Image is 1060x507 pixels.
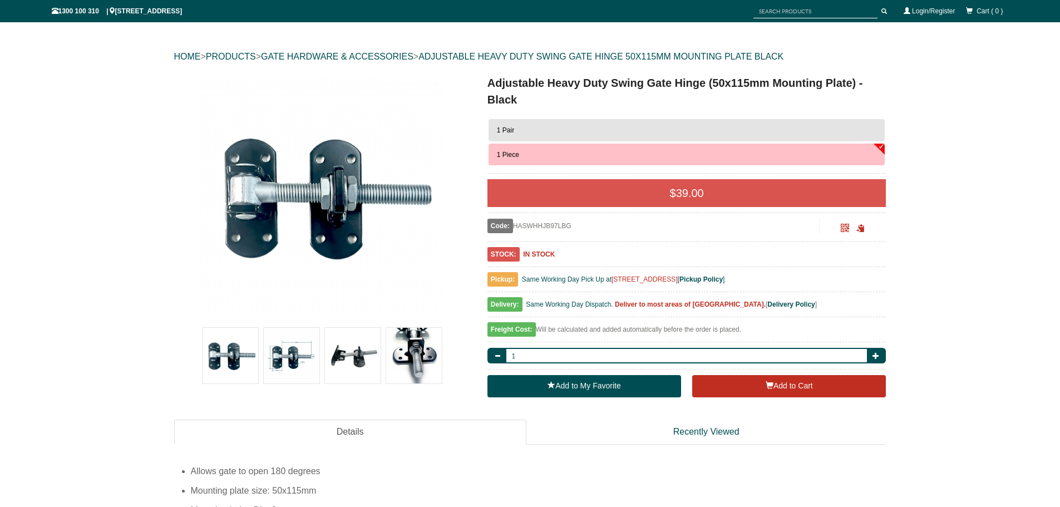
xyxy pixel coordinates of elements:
a: Recently Viewed [526,420,886,445]
a: HOME [174,52,201,61]
span: 1 Pair [497,126,514,134]
b: IN STOCK [523,250,555,258]
div: > > > [174,39,886,75]
span: 1 Piece [497,151,519,159]
li: Mounting plate size: 50x115mm [191,481,886,500]
a: Pickup Policy [679,275,723,283]
span: Same Working Day Pick Up at [ ] [522,275,725,283]
img: Adjustable Heavy Duty Swing Gate Hinge (50x115mm Mounting Plate) - Black - 1 Piece - Gate Warehouse [200,75,445,319]
span: STOCK: [487,247,520,262]
div: [ ] [487,298,886,317]
span: Same Working Day Dispatch. [526,301,613,308]
a: Details [174,420,526,445]
span: 39.00 [676,187,704,199]
img: Adjustable Heavy Duty Swing Gate Hinge (50x115mm Mounting Plate) - Black [264,328,319,383]
iframe: LiveChat chat widget [837,209,1060,468]
li: Allows gate to open 180 degrees [191,461,886,481]
a: Login/Register [912,7,955,15]
a: PRODUCTS [206,52,256,61]
img: Adjustable Heavy Duty Swing Gate Hinge (50x115mm Mounting Plate) - Black [386,328,442,383]
input: SEARCH PRODUCTS [753,4,877,18]
a: ADJUSTABLE HEAVY DUTY SWING GATE HINGE 50X115MM MOUNTING PLATE BLACK [418,52,783,61]
b: Deliver to most areas of [GEOGRAPHIC_DATA]. [615,301,766,308]
button: Add to Cart [692,375,886,397]
h1: Adjustable Heavy Duty Swing Gate Hinge (50x115mm Mounting Plate) - Black [487,75,886,108]
div: Will be calculated and added automatically before the order is placed. [487,323,886,342]
a: [STREET_ADDRESS] [612,275,678,283]
span: Code: [487,219,513,233]
img: Adjustable Heavy Duty Swing Gate Hinge (50x115mm Mounting Plate) - Black [325,328,381,383]
span: Cart ( 0 ) [977,7,1003,15]
img: Adjustable Heavy Duty Swing Gate Hinge (50x115mm Mounting Plate) - Black [203,328,258,383]
div: $ [487,179,886,207]
button: 1 Piece [489,144,885,166]
span: Delivery: [487,297,522,312]
span: Freight Cost: [487,322,536,337]
button: 1 Pair [489,119,885,141]
span: 1300 100 310 | [STREET_ADDRESS] [52,7,183,15]
a: Adjustable Heavy Duty Swing Gate Hinge (50x115mm Mounting Plate) - Black - 1 Piece - Gate Warehouse [175,75,470,319]
a: GATE HARDWARE & ACCESSORIES [261,52,413,61]
div: HASWHHJB97LBG [487,219,820,233]
a: Delivery Policy [767,301,815,308]
a: Add to My Favorite [487,375,681,397]
span: Pickup: [487,272,518,287]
